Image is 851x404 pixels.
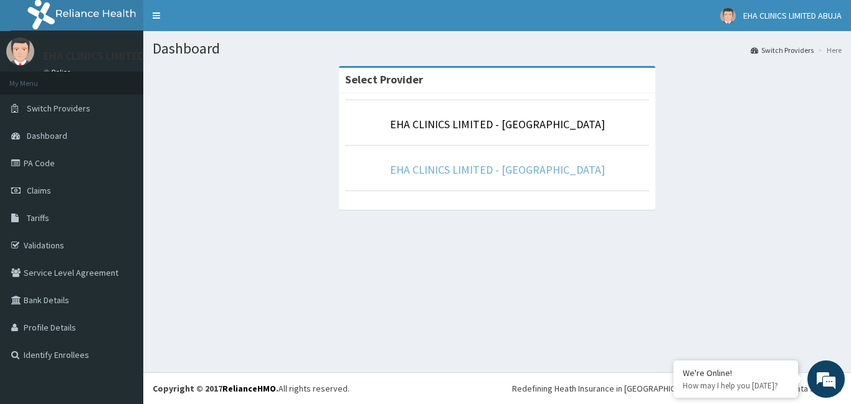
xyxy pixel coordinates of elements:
strong: Copyright © 2017 . [153,383,278,394]
span: Tariffs [27,212,49,223]
li: Here [815,45,842,55]
img: User Image [720,8,736,24]
span: Switch Providers [27,103,90,114]
span: Dashboard [27,130,67,141]
a: EHA CLINICS LIMITED - [GEOGRAPHIC_DATA] [390,117,605,131]
footer: All rights reserved. [143,372,851,404]
h1: Dashboard [153,40,842,57]
a: RelianceHMO [222,383,276,394]
a: Online [44,68,74,77]
p: How may I help you today? [683,380,789,391]
a: Switch Providers [751,45,814,55]
p: EHA CLINICS LIMITED ABUJA [44,50,178,62]
strong: Select Provider [345,72,423,87]
a: EHA CLINICS LIMITED - [GEOGRAPHIC_DATA] [390,162,605,177]
div: Redefining Heath Insurance in [GEOGRAPHIC_DATA] using Telemedicine and Data Science! [512,382,842,395]
span: Claims [27,185,51,196]
img: User Image [6,37,34,65]
span: EHA CLINICS LIMITED ABUJA [743,10,842,21]
div: We're Online! [683,367,789,378]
